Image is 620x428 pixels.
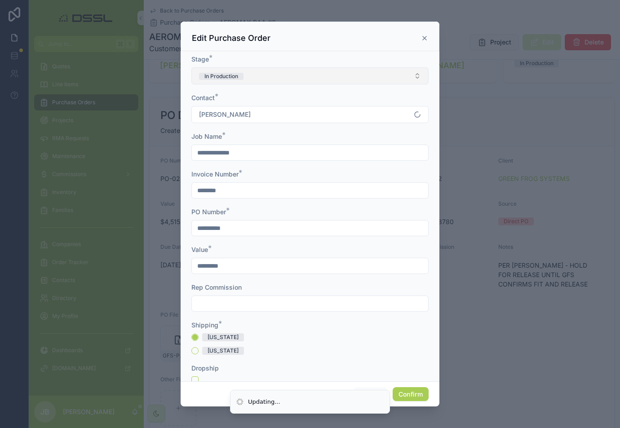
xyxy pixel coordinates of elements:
[248,397,280,406] div: Updating...
[191,283,242,291] span: Rep Commission
[191,208,226,216] span: PO Number
[191,55,209,63] span: Stage
[393,387,429,402] button: Confirm
[199,110,251,119] span: [PERSON_NAME]
[191,94,215,101] span: Contact
[208,347,239,355] div: [US_STATE]
[191,106,429,123] button: Select Button
[208,333,239,341] div: [US_STATE]
[191,67,429,84] button: Select Button
[191,364,219,372] span: Dropship
[191,246,208,253] span: Value
[192,33,270,44] h3: Edit Purchase Order
[191,132,222,140] span: Job Name
[191,170,239,178] span: Invoice Number
[204,73,238,80] div: In Production
[191,321,218,329] span: Shipping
